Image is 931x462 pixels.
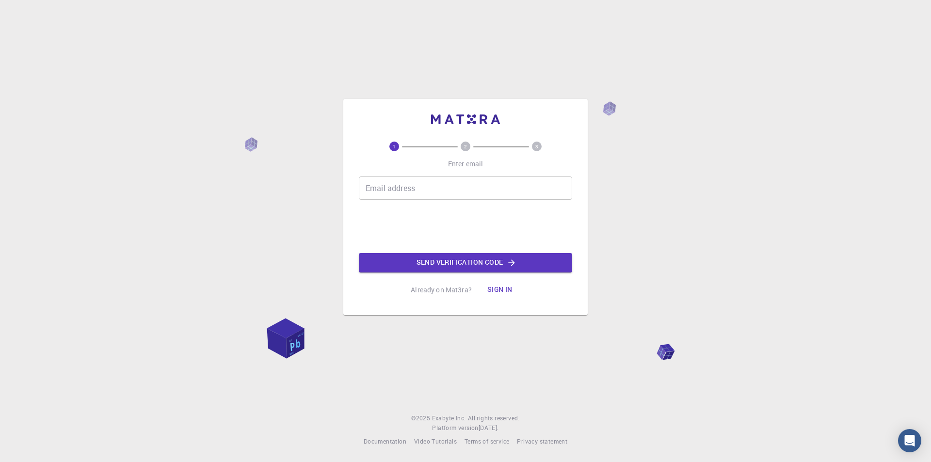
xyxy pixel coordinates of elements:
[364,437,406,445] span: Documentation
[392,207,539,245] iframe: reCAPTCHA
[898,429,921,452] div: Open Intercom Messenger
[479,424,499,431] span: [DATE] .
[465,437,509,446] a: Terms of service
[448,159,483,169] p: Enter email
[517,437,567,445] span: Privacy statement
[414,437,457,445] span: Video Tutorials
[393,143,396,150] text: 1
[535,143,538,150] text: 3
[411,414,432,423] span: © 2025
[364,437,406,446] a: Documentation
[517,437,567,446] a: Privacy statement
[359,253,572,272] button: Send verification code
[468,414,520,423] span: All rights reserved.
[411,285,472,295] p: Already on Mat3ra?
[465,437,509,445] span: Terms of service
[432,423,478,433] span: Platform version
[432,414,466,422] span: Exabyte Inc.
[432,414,466,423] a: Exabyte Inc.
[479,423,499,433] a: [DATE].
[414,437,457,446] a: Video Tutorials
[480,280,520,300] button: Sign in
[464,143,467,150] text: 2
